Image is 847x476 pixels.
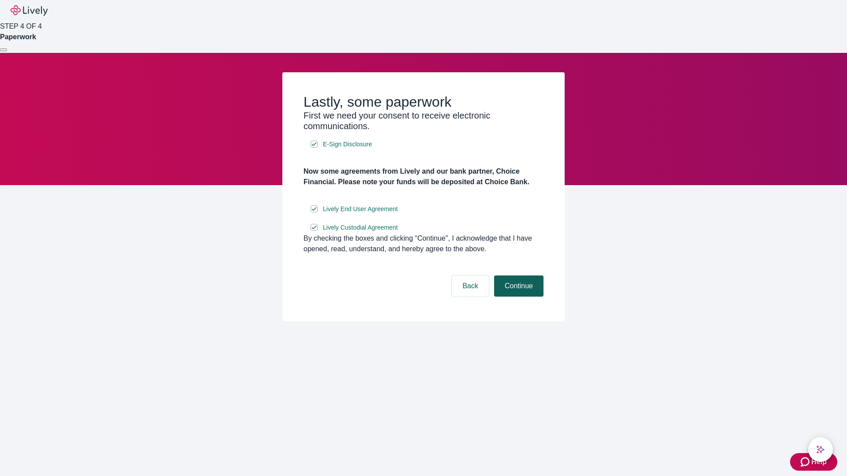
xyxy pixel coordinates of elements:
[321,222,400,233] a: e-sign disclosure document
[321,139,374,150] a: e-sign disclosure document
[808,437,833,462] button: chat
[323,205,398,214] span: Lively End User Agreement
[304,166,543,187] h4: Now some agreements from Lively and our bank partner, Choice Financial. Please note your funds wi...
[304,93,543,110] h2: Lastly, some paperwork
[323,140,372,149] span: E-Sign Disclosure
[321,204,400,215] a: e-sign disclosure document
[801,457,811,467] svg: Zendesk support icon
[816,445,825,454] svg: Lively AI Assistant
[304,110,543,131] h3: First we need your consent to receive electronic communications.
[11,5,48,16] img: Lively
[811,457,827,467] span: Help
[452,275,489,297] button: Back
[790,453,837,471] button: Zendesk support iconHelp
[494,275,543,297] button: Continue
[323,223,398,232] span: Lively Custodial Agreement
[304,233,543,254] div: By checking the boxes and clicking “Continue", I acknowledge that I have opened, read, understand...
